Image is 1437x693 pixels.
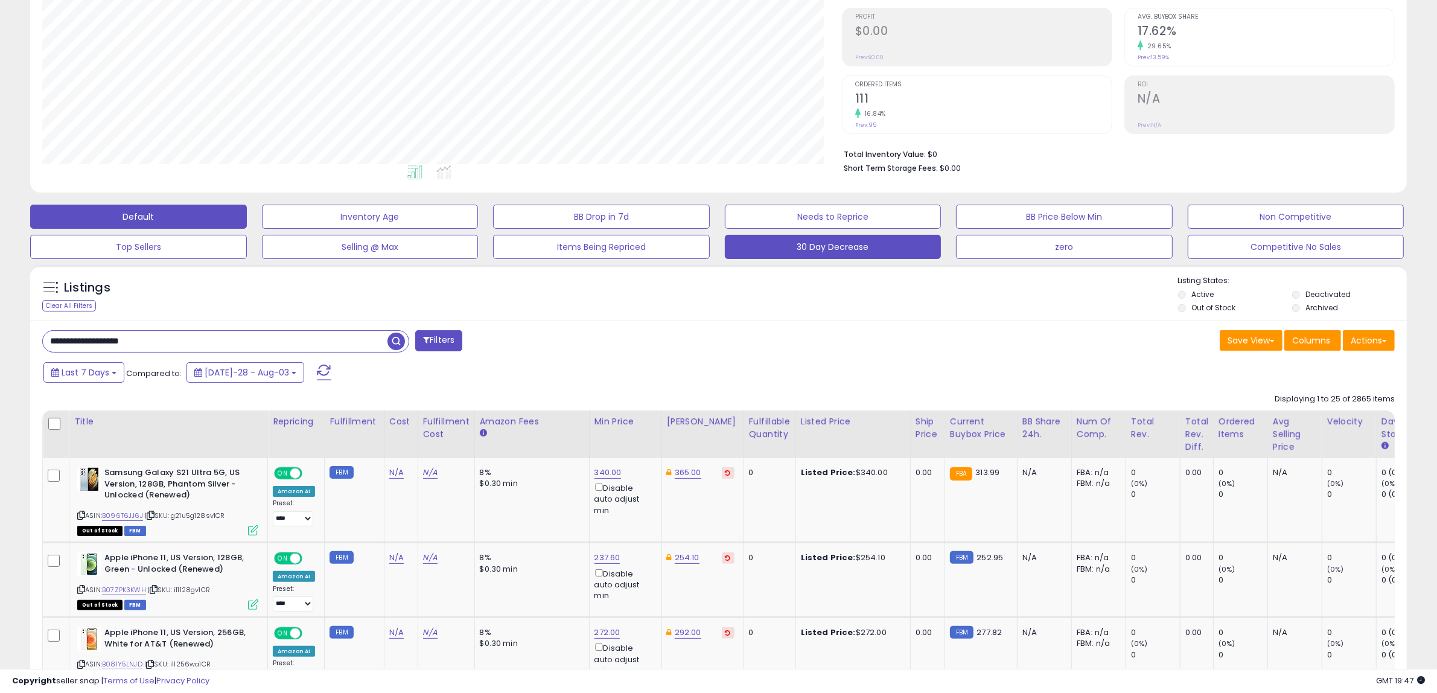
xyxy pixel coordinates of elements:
[1381,467,1430,478] div: 0 (0%)
[1185,627,1204,638] div: 0.00
[423,552,438,564] a: N/A
[594,415,657,428] div: Min Price
[594,552,620,564] a: 237.60
[1077,415,1121,441] div: Num of Comp.
[330,466,353,479] small: FBM
[1219,650,1267,660] div: 0
[389,552,404,564] a: N/A
[801,467,856,478] b: Listed Price:
[1381,564,1398,574] small: (0%)
[1327,415,1371,428] div: Velocity
[273,486,315,497] div: Amazon AI
[42,300,96,311] div: Clear All Filters
[1376,675,1425,686] span: 2025-08-11 19:47 GMT
[675,627,701,639] a: 292.00
[205,366,289,378] span: [DATE]-28 - Aug-03
[1381,627,1430,638] div: 0 (0%)
[1327,489,1376,500] div: 0
[801,627,856,638] b: Listed Price:
[480,428,487,439] small: Amazon Fees.
[145,511,225,520] span: | SKU: g21u5g128sv1CR
[124,600,146,610] span: FBM
[855,92,1112,108] h2: 111
[1138,14,1394,21] span: Avg. Buybox Share
[480,552,580,563] div: 8%
[977,627,1002,638] span: 277.82
[594,467,622,479] a: 340.00
[667,415,739,428] div: [PERSON_NAME]
[1077,467,1117,478] div: FBA: n/a
[1273,627,1313,638] div: N/A
[126,368,182,379] span: Compared to:
[1284,330,1341,351] button: Columns
[330,551,353,564] small: FBM
[950,626,973,639] small: FBM
[1327,627,1376,638] div: 0
[104,627,251,653] b: Apple iPhone 11, US Version, 256GB, White for AT&T (Renewed)
[124,526,146,536] span: FBM
[186,362,304,383] button: [DATE]-28 - Aug-03
[1138,24,1394,40] h2: 17.62%
[1077,478,1117,489] div: FBM: n/a
[1381,639,1398,648] small: (0%)
[1292,334,1330,346] span: Columns
[480,478,580,489] div: $0.30 min
[43,362,124,383] button: Last 7 Days
[275,554,290,564] span: ON
[77,627,258,683] div: ASIN:
[415,330,462,351] button: Filters
[1219,415,1263,441] div: Ordered Items
[103,675,155,686] a: Terms of Use
[844,163,938,173] b: Short Term Storage Fees:
[1381,650,1430,660] div: 0 (0%)
[749,415,791,441] div: Fulfillable Quantity
[102,585,146,595] a: B07ZPK3KWH
[30,205,247,229] button: Default
[77,526,123,536] span: All listings that are currently out of stock and unavailable for purchase on Amazon
[1185,467,1204,478] div: 0.00
[1219,489,1267,500] div: 0
[480,638,580,649] div: $0.30 min
[389,627,404,639] a: N/A
[916,627,935,638] div: 0.00
[977,552,1003,563] span: 252.95
[273,585,315,612] div: Preset:
[1273,415,1317,453] div: Avg Selling Price
[1305,289,1351,299] label: Deactivated
[956,235,1173,259] button: zero
[275,468,290,479] span: ON
[594,641,652,676] div: Disable auto adjust min
[1185,552,1204,563] div: 0.00
[1327,650,1376,660] div: 0
[1273,552,1313,563] div: N/A
[1022,415,1066,441] div: BB Share 24h.
[12,675,209,687] div: seller snap | |
[330,626,353,639] small: FBM
[1381,441,1389,452] small: Days In Stock.
[1188,235,1404,259] button: Competitive No Sales
[148,585,210,595] span: | SKU: i11128gv1CR
[1327,575,1376,586] div: 0
[1077,638,1117,649] div: FBM: n/a
[77,600,123,610] span: All listings that are currently out of stock and unavailable for purchase on Amazon
[1381,489,1430,500] div: 0 (0%)
[855,54,884,61] small: Prev: $0.00
[77,467,258,534] div: ASIN:
[1131,552,1180,563] div: 0
[301,468,320,479] span: OFF
[1077,627,1117,638] div: FBA: n/a
[1327,564,1344,574] small: (0%)
[77,552,258,608] div: ASIN:
[749,627,786,638] div: 0
[12,675,56,686] strong: Copyright
[1022,627,1062,638] div: N/A
[950,551,973,564] small: FBM
[1131,467,1180,478] div: 0
[1219,479,1235,488] small: (0%)
[1219,575,1267,586] div: 0
[273,571,315,582] div: Amazon AI
[855,81,1112,88] span: Ordered Items
[389,467,404,479] a: N/A
[480,415,584,428] div: Amazon Fees
[801,552,856,563] b: Listed Price:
